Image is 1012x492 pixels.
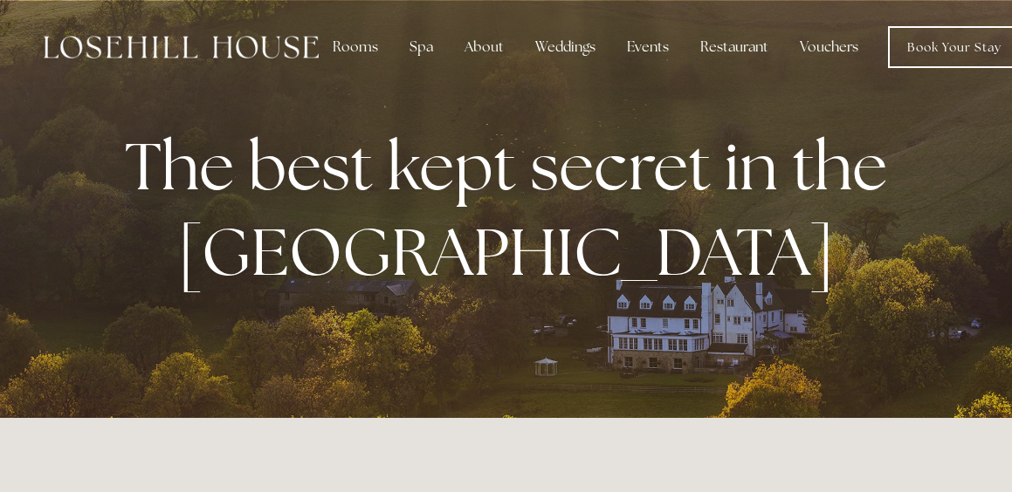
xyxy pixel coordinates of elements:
img: Losehill House [44,36,319,58]
div: Restaurant [686,30,782,65]
div: Events [613,30,683,65]
div: Rooms [319,30,392,65]
div: About [451,30,518,65]
a: Vouchers [786,30,872,65]
div: Weddings [521,30,609,65]
div: Spa [396,30,447,65]
strong: The best kept secret in the [GEOGRAPHIC_DATA] [125,123,901,294]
